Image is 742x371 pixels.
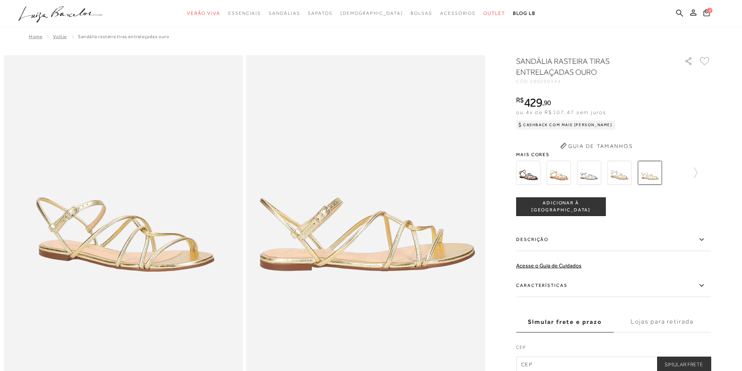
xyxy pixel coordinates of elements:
span: 429 [524,95,542,109]
button: 0 [701,9,712,19]
span: Essenciais [228,11,261,16]
a: categoryNavScreenReaderText [187,6,220,21]
a: categoryNavScreenReaderText [483,6,505,21]
span: Outlet [483,11,505,16]
a: BLOG LB [513,6,536,21]
span: [DEMOGRAPHIC_DATA] [340,11,403,16]
img: SANDALIA RASTEIRA TIRAS ENTRELAÇADAS MALBEC [516,161,540,185]
a: categoryNavScreenReaderText [269,6,300,21]
span: 0 [707,8,712,13]
i: , [542,99,551,106]
span: Verão Viva [187,11,220,16]
span: Acessórios [440,11,476,16]
div: Cashback com Mais [PERSON_NAME] [516,120,615,130]
div: CÓD: [516,79,672,84]
h1: SANDÁLIA RASTEIRA TIRAS ENTRELAÇADAS OURO [516,56,662,77]
label: CEP [516,344,711,355]
span: BLOG LB [513,11,536,16]
span: ou 4x de R$107,47 sem juros [516,109,606,115]
span: Bolsas [411,11,432,16]
a: Home [29,34,42,39]
a: Voltar [53,34,67,39]
span: 600200344 [530,79,561,84]
a: noSubCategoriesText [340,6,403,21]
span: Sapatos [308,11,332,16]
label: Características [516,274,711,297]
a: Acesse o Guia de Cuidados [516,262,582,269]
span: ADICIONAR À [GEOGRAPHIC_DATA] [516,200,605,213]
button: ADICIONAR À [GEOGRAPHIC_DATA] [516,197,606,216]
label: Lojas para retirada [613,311,711,332]
a: categoryNavScreenReaderText [308,6,332,21]
img: SANDÁLIA RASTEIRA TIRAS ENTRELAÇADAS CHUMBO [577,161,601,185]
a: categoryNavScreenReaderText [440,6,476,21]
span: Mais cores [516,152,711,157]
a: categoryNavScreenReaderText [411,6,432,21]
label: Descrição [516,229,711,251]
span: Sandálias [269,11,300,16]
span: SANDÁLIA RASTEIRA TIRAS ENTRELAÇADAS OURO [78,34,169,39]
button: Guia de Tamanhos [557,140,635,152]
i: R$ [516,97,524,104]
img: SANDALIA RASTEIRA TIRAS ENTRELAÇADAS ROUGE [546,161,571,185]
span: 90 [544,98,551,107]
img: SANDÁLIA RASTEIRA TIRAS ENTRELAÇADAS DOURADO [607,161,631,185]
label: Simular frete e prazo [516,311,613,332]
img: SANDÁLIA RASTEIRA TIRAS ENTRELAÇADAS OURO [638,161,662,185]
a: categoryNavScreenReaderText [228,6,261,21]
